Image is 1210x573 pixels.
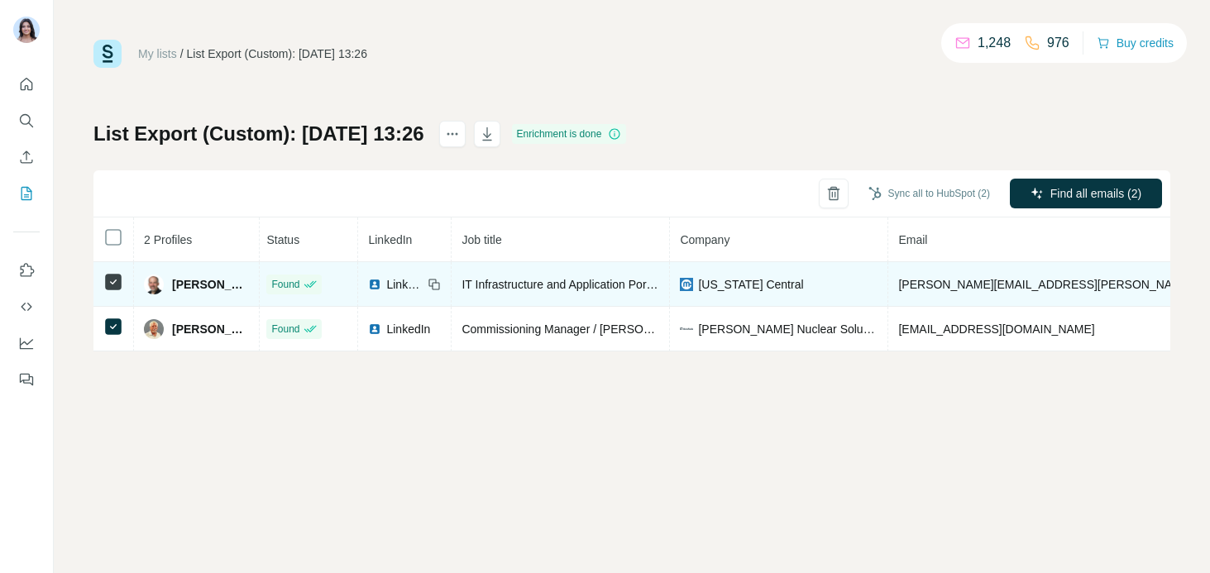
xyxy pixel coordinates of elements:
button: Dashboard [13,328,40,358]
span: [EMAIL_ADDRESS][DOMAIN_NAME] [898,322,1094,336]
button: Use Surfe API [13,292,40,322]
span: Job title [462,233,501,246]
span: LinkedIn [368,233,412,246]
img: company-logo [680,278,693,291]
span: Email [898,233,927,246]
span: Found [271,322,299,337]
span: [PERSON_NAME] [172,276,249,293]
button: Enrich CSV [13,142,40,172]
p: 976 [1047,33,1069,53]
button: Sync all to HubSpot (2) [857,181,1002,206]
span: IT Infrastructure and Application Portfolio Manager [462,278,720,291]
button: My lists [13,179,40,208]
span: [PERSON_NAME] [172,321,249,337]
h1: List Export (Custom): [DATE] 13:26 [93,121,424,147]
span: Commissioning Manager / [PERSON_NAME]’s Technical Rep [462,322,778,336]
span: Find all emails (2) [1050,185,1141,202]
div: Enrichment is done [512,124,627,144]
span: LinkedIn [386,276,423,293]
span: [PERSON_NAME] Nuclear Solutions US [698,321,878,337]
span: Status [266,233,299,246]
p: 1,248 [978,33,1011,53]
button: actions [439,121,466,147]
span: Company [680,233,729,246]
button: Search [13,106,40,136]
span: Found [271,277,299,292]
img: LinkedIn logo [368,322,381,336]
img: Surfe Logo [93,40,122,68]
button: Quick start [13,69,40,99]
button: Find all emails (2) [1010,179,1162,208]
span: [US_STATE] Central [698,276,803,293]
span: 2 Profiles [144,233,192,246]
img: Avatar [13,17,40,43]
span: LinkedIn [386,321,430,337]
img: LinkedIn logo [368,278,381,291]
li: / [180,45,184,62]
img: company-logo [680,327,693,329]
button: Use Surfe on LinkedIn [13,255,40,285]
img: Avatar [144,275,164,294]
div: List Export (Custom): [DATE] 13:26 [187,45,367,62]
button: Buy credits [1097,31,1174,55]
button: Feedback [13,365,40,394]
img: Avatar [144,319,164,339]
a: My lists [138,47,177,60]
